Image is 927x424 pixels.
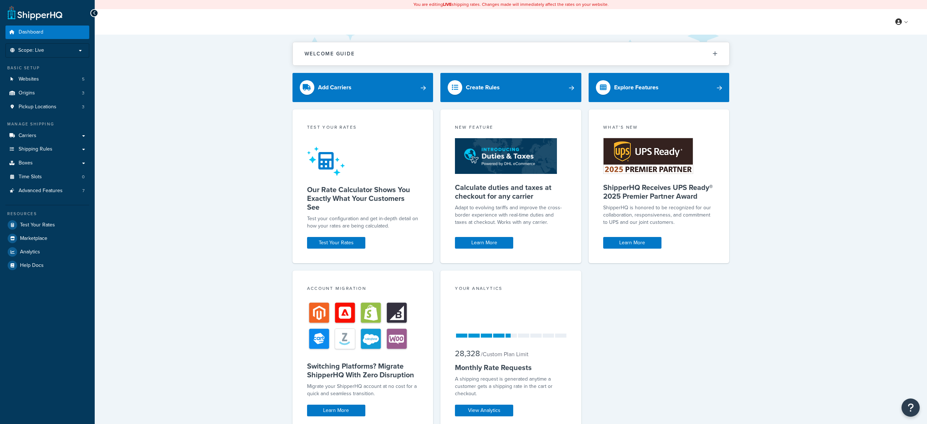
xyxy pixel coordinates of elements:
[902,398,920,417] button: Open Resource Center
[5,73,89,86] li: Websites
[5,170,89,184] a: Time Slots0
[603,204,715,226] p: ShipperHQ is honored to be recognized for our collaboration, responsiveness, and commitment to UP...
[5,211,89,217] div: Resources
[18,47,44,54] span: Scope: Live
[5,184,89,198] li: Advanced Features
[455,183,567,201] h5: Calculate duties and taxes at checkout for any carrier
[5,218,89,232] a: Test Your Rates
[307,405,365,416] a: Learn More
[19,104,56,110] span: Pickup Locations
[443,1,452,8] b: LIVE
[19,133,36,139] span: Carriers
[20,262,44,269] span: Help Docs
[614,82,659,93] div: Explore Features
[5,259,89,272] a: Help Docs
[82,188,85,194] span: 7
[82,90,85,96] span: 3
[455,347,480,359] span: 28,328
[307,124,419,132] div: Test your rates
[5,65,89,71] div: Basic Setup
[455,285,567,293] div: Your Analytics
[307,383,419,397] div: Migrate your ShipperHQ account at no cost for a quick and seamless transition.
[5,121,89,127] div: Manage Shipping
[455,237,513,249] a: Learn More
[5,156,89,170] a: Boxes
[481,350,529,358] small: / Custom Plan Limit
[293,42,729,65] button: Welcome Guide
[5,73,89,86] a: Websites5
[292,73,433,102] a: Add Carriers
[19,90,35,96] span: Origins
[440,73,581,102] a: Create Rules
[5,86,89,100] a: Origins3
[5,170,89,184] li: Time Slots
[455,204,567,226] p: Adapt to evolving tariffs and improve the cross-border experience with real-time duties and taxes...
[455,124,567,132] div: New Feature
[589,73,730,102] a: Explore Features
[19,29,43,35] span: Dashboard
[307,185,419,211] h5: Our Rate Calculator Shows You Exactly What Your Customers See
[455,376,567,397] div: A shipping request is generated anytime a customer gets a shipping rate in the cart or checkout.
[5,129,89,143] a: Carriers
[307,362,419,379] h5: Switching Platforms? Migrate ShipperHQ With Zero Disruption
[455,405,513,416] a: View Analytics
[20,249,40,255] span: Analytics
[5,184,89,198] a: Advanced Features7
[455,363,567,372] h5: Monthly Rate Requests
[20,222,55,228] span: Test Your Rates
[19,160,33,166] span: Boxes
[318,82,351,93] div: Add Carriers
[5,100,89,114] a: Pickup Locations3
[82,174,85,180] span: 0
[307,285,419,293] div: Account Migration
[603,124,715,132] div: What's New
[603,183,715,201] h5: ShipperHQ Receives UPS Ready® 2025 Premier Partner Award
[19,174,42,180] span: Time Slots
[82,76,85,82] span: 5
[307,237,365,249] a: Test Your Rates
[20,236,47,242] span: Marketplace
[5,245,89,258] a: Analytics
[603,237,661,249] a: Learn More
[82,104,85,110] span: 3
[19,76,39,82] span: Websites
[466,82,500,93] div: Create Rules
[19,146,52,152] span: Shipping Rules
[307,215,419,230] div: Test your configuration and get in-depth detail on how your rates are being calculated.
[5,86,89,100] li: Origins
[5,26,89,39] a: Dashboard
[5,143,89,156] a: Shipping Rules
[5,232,89,245] a: Marketplace
[305,51,355,57] h2: Welcome Guide
[19,188,63,194] span: Advanced Features
[5,100,89,114] li: Pickup Locations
